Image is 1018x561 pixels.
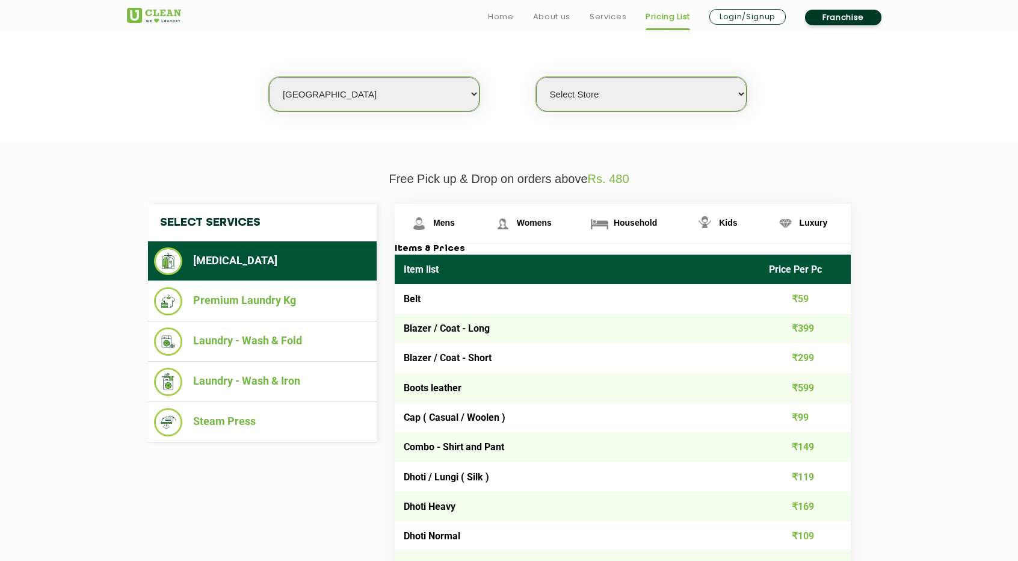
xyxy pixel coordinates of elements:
li: Steam Press [154,408,371,436]
img: Steam Press [154,408,182,436]
h3: Items & Prices [395,244,851,255]
li: Laundry - Wash & Fold [154,327,371,356]
td: Combo - Shirt and Pant [395,432,760,462]
span: Womens [517,218,552,228]
td: Boots leather [395,373,760,403]
span: Household [614,218,657,228]
td: ₹169 [760,492,851,521]
span: Mens [433,218,455,228]
img: Mens [409,213,430,234]
img: Luxury [775,213,796,234]
img: Household [589,213,610,234]
td: Dhoti Normal [395,521,760,551]
th: Price Per Pc [760,255,851,284]
a: About us [533,10,570,24]
img: Womens [492,213,513,234]
img: Kids [694,213,715,234]
td: ₹109 [760,521,851,551]
td: ₹599 [760,373,851,403]
td: Cap ( Casual / Woolen ) [395,403,760,432]
h4: Select Services [148,204,377,241]
p: Free Pick up & Drop on orders above [127,172,891,186]
td: ₹149 [760,432,851,462]
span: Rs. 480 [588,172,629,185]
li: Premium Laundry Kg [154,287,371,315]
td: Dhoti Heavy [395,492,760,521]
a: Login/Signup [709,9,786,25]
span: Kids [719,218,737,228]
td: Blazer / Coat - Short [395,343,760,373]
td: Belt [395,284,760,314]
th: Item list [395,255,760,284]
img: Dry Cleaning [154,247,182,275]
img: Laundry - Wash & Iron [154,368,182,396]
td: ₹399 [760,314,851,343]
td: Dhoti / Lungi ( Silk ) [395,462,760,491]
a: Franchise [805,10,881,25]
td: ₹99 [760,403,851,432]
a: Home [488,10,514,24]
a: Pricing List [646,10,690,24]
td: ₹59 [760,284,851,314]
img: Premium Laundry Kg [154,287,182,315]
a: Services [590,10,626,24]
img: Laundry - Wash & Fold [154,327,182,356]
td: Blazer / Coat - Long [395,314,760,343]
img: UClean Laundry and Dry Cleaning [127,8,181,23]
td: ₹119 [760,462,851,491]
td: ₹299 [760,343,851,373]
span: Luxury [800,218,828,228]
li: Laundry - Wash & Iron [154,368,371,396]
li: [MEDICAL_DATA] [154,247,371,275]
